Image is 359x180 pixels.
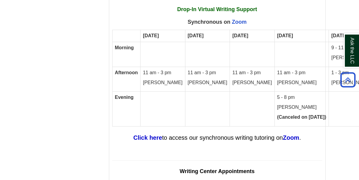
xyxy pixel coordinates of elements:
p: 11 am - 3 pm [277,69,326,76]
p: [PERSON_NAME] [277,79,326,86]
a: Back to Top [338,76,357,84]
span: Writing Center Appointments [180,168,255,174]
strong: (Canceled on [DATE]) [277,114,326,120]
p: [PERSON_NAME] [143,79,183,86]
strong: [DATE] [188,33,204,38]
strong: Afternoon [115,70,138,75]
p: [PERSON_NAME] [232,79,272,86]
span: . [299,134,301,141]
a: Click here [133,134,162,141]
p: [PERSON_NAME] [188,79,227,86]
p: 5 - 8 pm [277,94,326,101]
strong: [DATE] [143,33,159,38]
a: Zoom [232,19,247,25]
p: 11 am - 3 pm [143,69,183,76]
strong: Evening [115,95,134,100]
strong: [DATE] [277,33,293,38]
span: Synchronous on [187,19,246,25]
strong: [DATE] [331,33,347,38]
p: [PERSON_NAME] [277,104,326,111]
span: to access our synchronous writing tutoring on [162,134,283,141]
p: 11 am - 3 pm [232,69,272,76]
strong: Morning [115,45,134,50]
strong: Drop-In Virtual Writing Support [177,6,257,12]
strong: [DATE] [232,33,248,38]
a: Zoom [283,134,299,141]
p: 11 am - 3 pm [188,69,227,76]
